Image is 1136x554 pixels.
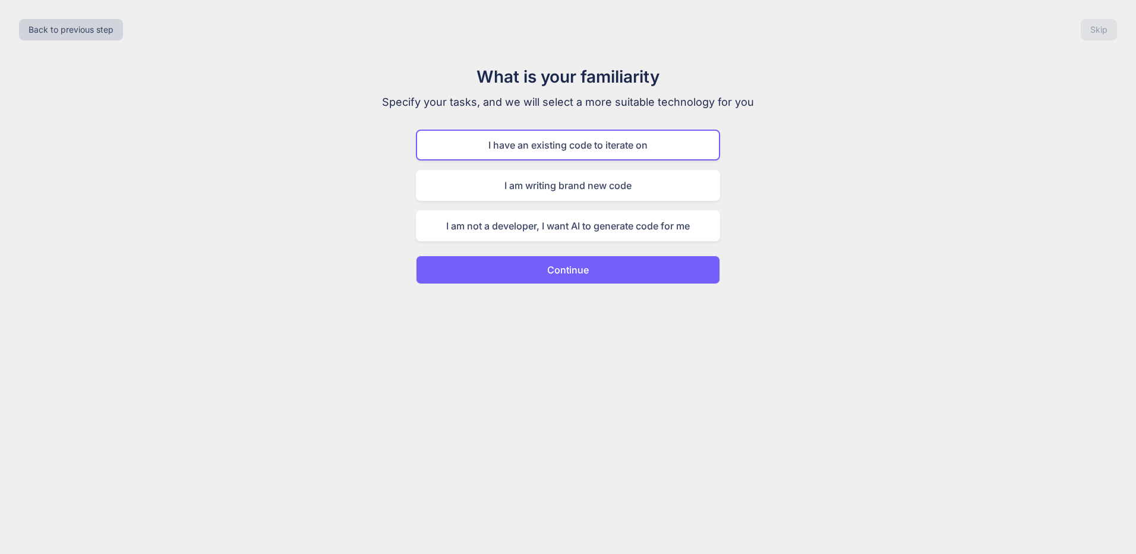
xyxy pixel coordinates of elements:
[1081,19,1117,40] button: Skip
[416,210,720,241] div: I am not a developer, I want AI to generate code for me
[368,64,768,89] h1: What is your familiarity
[547,263,589,277] p: Continue
[416,170,720,201] div: I am writing brand new code
[368,94,768,111] p: Specify your tasks, and we will select a more suitable technology for you
[416,256,720,284] button: Continue
[416,130,720,160] div: I have an existing code to iterate on
[19,19,123,40] button: Back to previous step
